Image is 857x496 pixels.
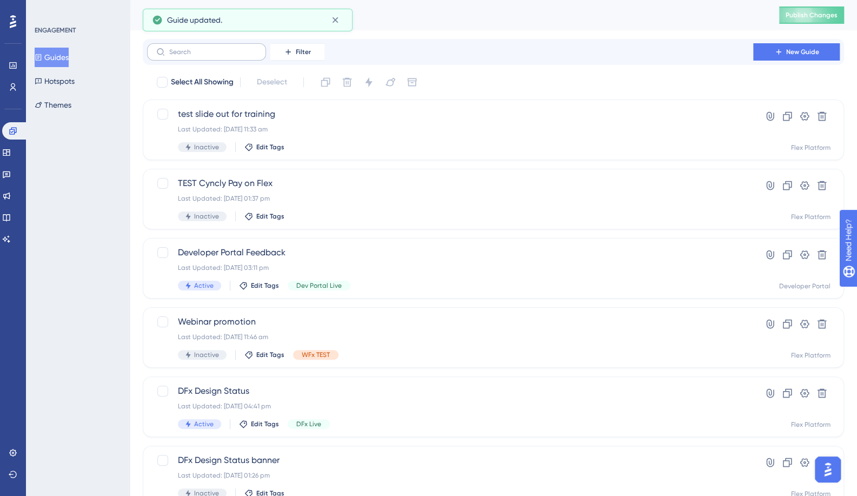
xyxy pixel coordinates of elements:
span: TEST Cyncly Pay on Flex [178,177,722,190]
div: Developer Portal [779,282,831,290]
span: Edit Tags [256,143,284,151]
span: Publish Changes [786,11,838,19]
span: Deselect [257,76,287,89]
span: Edit Tags [251,281,279,290]
span: Edit Tags [256,350,284,359]
span: Filter [296,48,311,56]
div: Last Updated: [DATE] 01:26 pm [178,471,722,480]
span: DFx Live [296,420,321,428]
div: Flex Platform [791,143,831,152]
span: Need Help? [25,3,68,16]
span: New Guide [786,48,819,56]
button: Edit Tags [244,212,284,221]
span: DFx Design Status [178,385,722,398]
button: Deselect [247,72,297,92]
iframe: UserGuiding AI Assistant Launcher [812,453,844,486]
span: Inactive [194,143,219,151]
div: Last Updated: [DATE] 01:37 pm [178,194,722,203]
button: Edit Tags [244,350,284,359]
span: Inactive [194,350,219,359]
div: Flex Platform [791,420,831,429]
span: Active [194,420,214,428]
span: DFx Design Status banner [178,454,722,467]
span: test slide out for training [178,108,722,121]
div: ENGAGEMENT [35,26,76,35]
div: Guides [143,8,752,23]
input: Search [169,48,257,56]
span: Dev Portal Live [296,281,342,290]
div: Last Updated: [DATE] 11:33 am [178,125,722,134]
button: Edit Tags [239,281,279,290]
div: Last Updated: [DATE] 11:46 am [178,333,722,341]
button: Themes [35,95,71,115]
span: Select All Showing [171,76,234,89]
button: Hotspots [35,71,75,91]
span: Guide updated. [167,14,222,27]
div: Flex Platform [791,351,831,360]
div: Last Updated: [DATE] 03:11 pm [178,263,722,272]
button: Filter [270,43,324,61]
span: Active [194,281,214,290]
div: Last Updated: [DATE] 04:41 pm [178,402,722,411]
button: New Guide [753,43,840,61]
button: Guides [35,48,69,67]
span: Inactive [194,212,219,221]
span: Edit Tags [251,420,279,428]
button: Edit Tags [239,420,279,428]
span: WFx TEST [302,350,330,359]
div: Flex Platform [791,213,831,221]
button: Publish Changes [779,6,844,24]
span: Developer Portal Feedback [178,246,722,259]
span: Edit Tags [256,212,284,221]
span: Webinar promotion [178,315,722,328]
button: Edit Tags [244,143,284,151]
